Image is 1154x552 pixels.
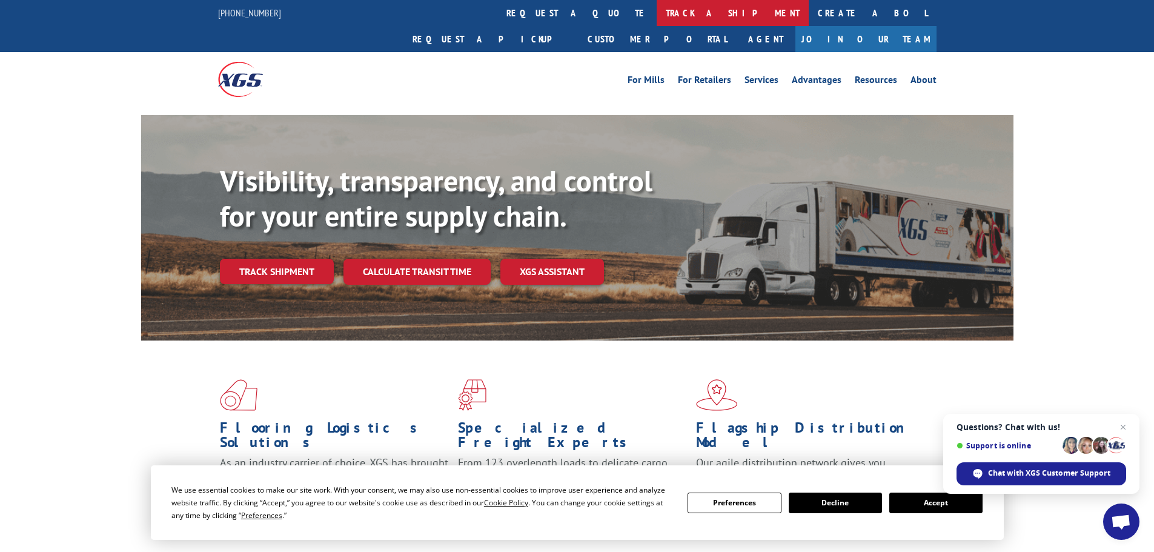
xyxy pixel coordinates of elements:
button: Decline [789,493,882,513]
a: For Mills [628,75,665,88]
a: Agent [736,26,795,52]
span: Chat with XGS Customer Support [957,462,1126,485]
a: Join Our Team [795,26,937,52]
a: XGS ASSISTANT [500,259,604,285]
a: Resources [855,75,897,88]
span: Cookie Policy [484,497,528,508]
span: As an industry carrier of choice, XGS has brought innovation and dedication to flooring logistics... [220,456,448,499]
b: Visibility, transparency, and control for your entire supply chain. [220,162,652,234]
a: Customer Portal [579,26,736,52]
div: Cookie Consent Prompt [151,465,1004,540]
h1: Flagship Distribution Model [696,421,925,456]
span: Preferences [241,510,282,520]
button: Accept [889,493,983,513]
a: Advantages [792,75,841,88]
img: xgs-icon-flagship-distribution-model-red [696,379,738,411]
a: Track shipment [220,259,334,284]
h1: Specialized Freight Experts [458,421,687,456]
a: For Retailers [678,75,731,88]
a: About [910,75,937,88]
span: Questions? Chat with us! [957,422,1126,432]
a: Services [744,75,778,88]
a: [PHONE_NUMBER] [218,7,281,19]
a: Open chat [1103,504,1139,540]
img: xgs-icon-focused-on-flooring-red [458,379,486,411]
span: Chat with XGS Customer Support [988,468,1110,479]
span: Support is online [957,441,1058,450]
img: xgs-icon-total-supply-chain-intelligence-red [220,379,257,411]
span: Our agile distribution network gives you nationwide inventory management on demand. [696,456,919,484]
div: We use essential cookies to make our site work. With your consent, we may also use non-essential ... [171,484,673,522]
a: Request a pickup [403,26,579,52]
h1: Flooring Logistics Solutions [220,421,449,456]
p: From 123 overlength loads to delicate cargo, our experienced staff knows the best way to move you... [458,456,687,510]
button: Preferences [688,493,781,513]
a: Calculate transit time [343,259,491,285]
